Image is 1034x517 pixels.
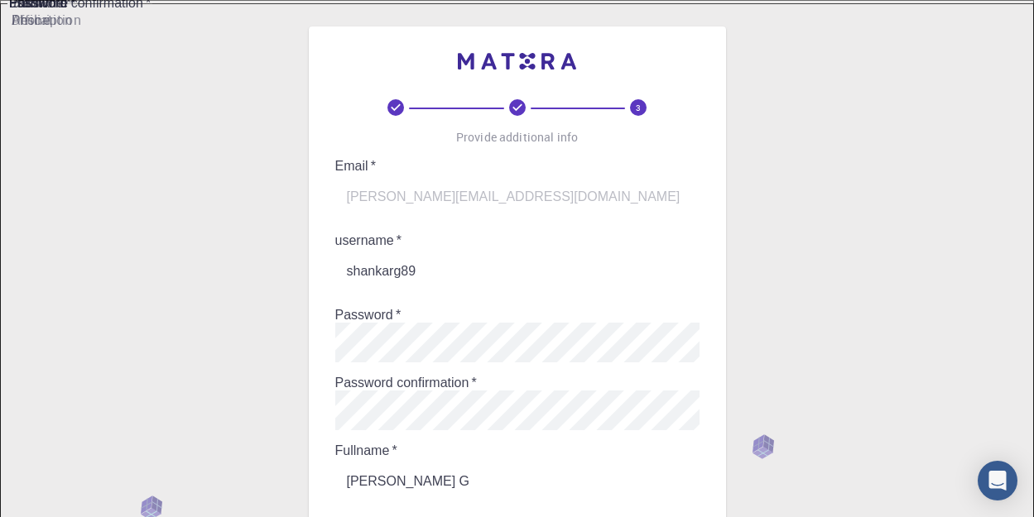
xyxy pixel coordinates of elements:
text: 3 [636,102,641,113]
label: Email [335,159,376,173]
p: Provide additional info [456,129,578,146]
div: Open Intercom Messenger [978,461,1017,500]
label: Fullname [335,443,397,457]
label: Password [335,308,402,322]
label: username [335,233,402,247]
label: Password confirmation [335,376,477,390]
